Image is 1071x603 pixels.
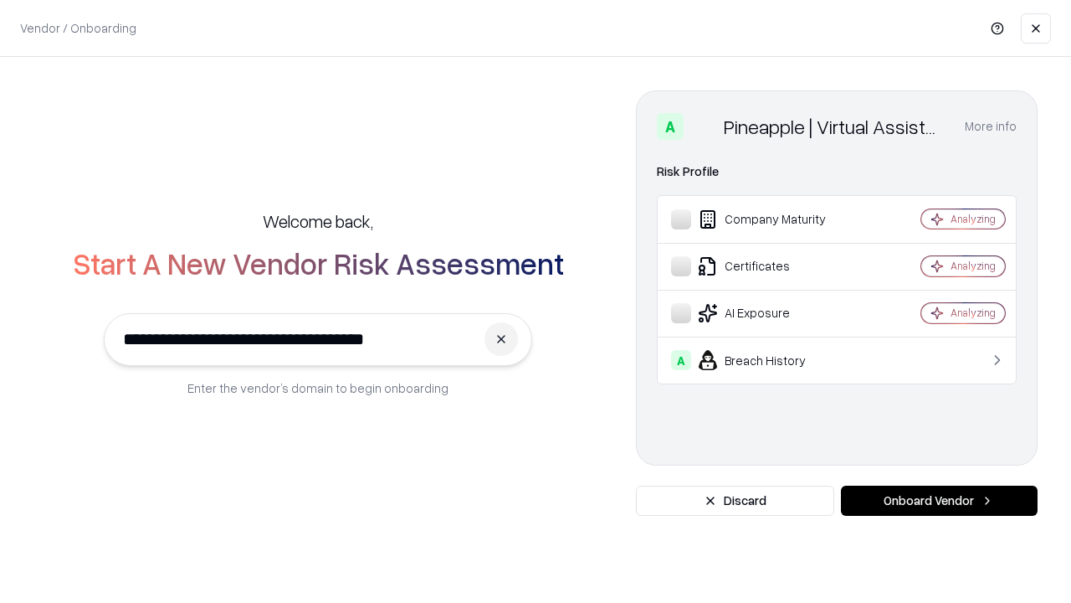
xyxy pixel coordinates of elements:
[636,486,834,516] button: Discard
[671,350,871,370] div: Breach History
[965,111,1017,142] button: More info
[657,162,1017,182] div: Risk Profile
[951,212,996,226] div: Analyzing
[263,209,373,233] h5: Welcome back,
[724,113,945,140] div: Pineapple | Virtual Assistant Agency
[671,256,871,276] div: Certificates
[20,19,136,37] p: Vendor / Onboarding
[657,113,684,140] div: A
[187,379,448,397] p: Enter the vendor’s domain to begin onboarding
[671,209,871,229] div: Company Maturity
[841,486,1038,516] button: Onboard Vendor
[951,259,996,273] div: Analyzing
[73,246,564,280] h2: Start A New Vendor Risk Assessment
[671,303,871,323] div: AI Exposure
[690,113,717,140] img: Pineapple | Virtual Assistant Agency
[951,306,996,320] div: Analyzing
[671,350,691,370] div: A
